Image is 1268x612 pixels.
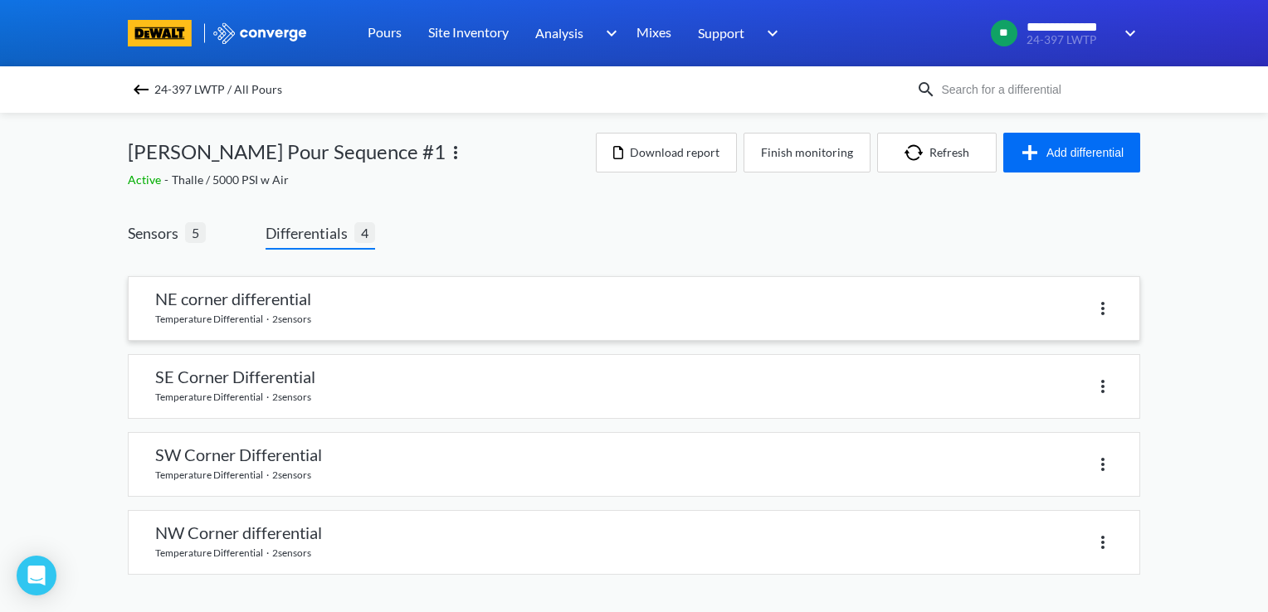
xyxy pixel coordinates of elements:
[744,133,871,172] button: Finish monitoring
[164,172,172,187] span: -
[1093,532,1113,552] img: more.svg
[916,80,936,100] img: icon-search.svg
[877,133,997,172] button: Refresh
[266,221,354,245] span: Differentials
[595,23,622,43] img: downArrow.svg
[1093,299,1113,318] img: more.svg
[128,171,596,189] div: Thalle / 5000 PSI w Air
[185,222,206,243] span: 5
[535,22,583,43] span: Analysis
[354,222,375,243] span: 4
[1027,34,1114,46] span: 24-397 LWTP
[905,144,929,161] img: icon-refresh.svg
[1020,143,1046,163] img: icon-plus.svg
[131,80,151,100] img: backspace.svg
[596,133,737,172] button: Download report
[936,80,1137,99] input: Search for a differential
[698,22,744,43] span: Support
[128,20,192,46] img: branding logo
[446,143,466,163] img: more.svg
[1093,454,1113,474] img: more.svg
[128,221,185,245] span: Sensors
[1003,133,1140,172] button: Add differential
[1114,23,1140,43] img: downArrow.svg
[128,20,212,46] a: branding logo
[17,556,56,595] div: Open Intercom Messenger
[613,146,623,159] img: icon-file.svg
[212,22,308,44] img: logo_ewhite.svg
[128,172,164,187] span: Active
[1093,376,1113,396] img: more.svg
[756,23,783,43] img: downArrow.svg
[128,136,446,168] span: [PERSON_NAME] Pour Sequence #1
[154,78,282,101] span: 24-397 LWTP / All Pours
